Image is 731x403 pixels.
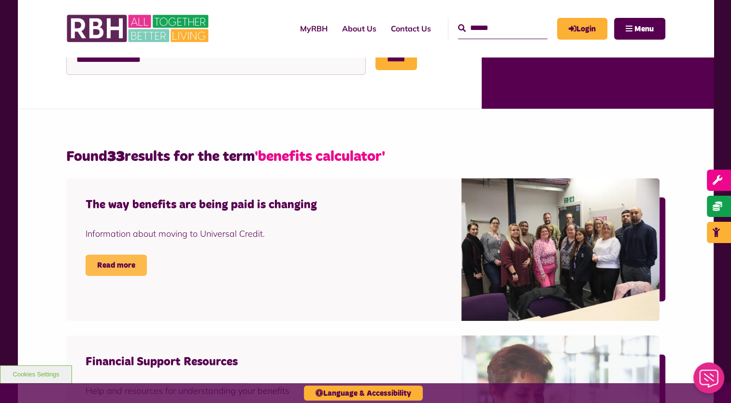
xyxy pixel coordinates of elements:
span: 'benefits calculator' [255,149,385,164]
button: Language & Accessibility [304,386,423,401]
button: Navigation [614,18,665,40]
span: Menu [634,25,654,33]
h2: Found results for the term [66,147,665,166]
input: Search [66,44,366,75]
input: Submit button [375,49,417,70]
strong: 33 [107,149,125,164]
input: Search [458,18,547,39]
a: Read more The way benefits are being paid is changing [86,255,147,276]
img: Image 20240221 090526 6698B4e8 [461,178,659,321]
a: MyRBH [557,18,607,40]
img: RBH [66,10,211,47]
a: MyRBH [293,15,335,42]
h4: The way benefits are being paid is changing [86,198,384,213]
h4: Financial Support Resources [86,355,384,370]
a: About Us [335,15,384,42]
iframe: Netcall Web Assistant for live chat [688,360,731,403]
div: Information about moving to Universal Credit. [86,227,384,240]
a: Contact Us [384,15,438,42]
